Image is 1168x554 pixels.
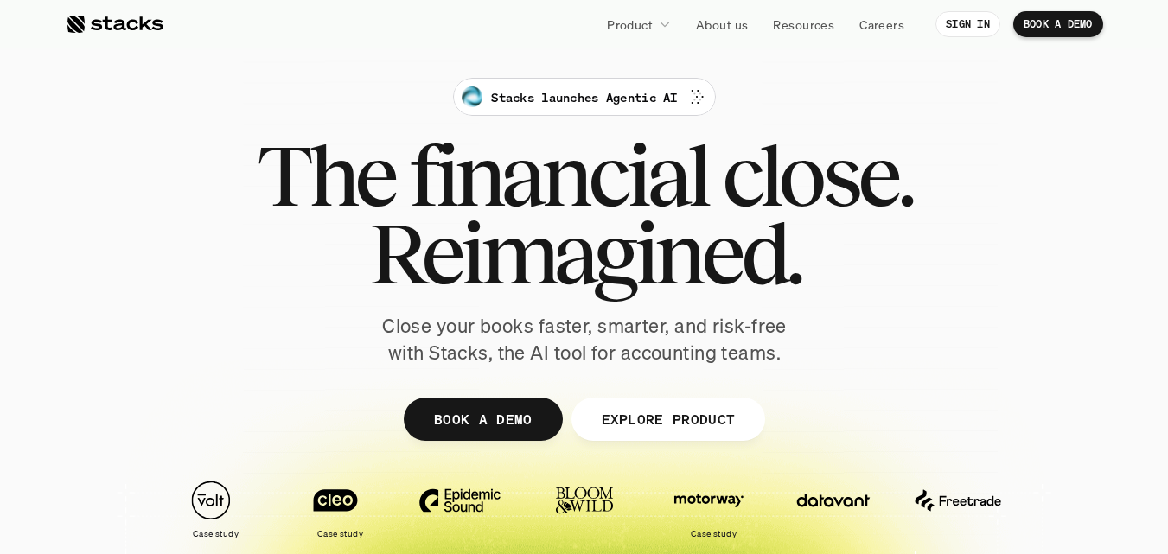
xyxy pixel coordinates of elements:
span: financial [409,137,707,214]
h2: Case study [193,529,239,539]
p: Resources [773,16,834,34]
a: Case study [655,472,763,547]
a: Stacks launches Agentic AI [453,78,715,116]
a: Resources [763,9,845,40]
a: Careers [849,9,915,40]
p: Product [607,16,653,34]
p: EXPLORE PRODUCT [601,406,735,431]
a: About us [686,9,758,40]
p: Stacks launches Agentic AI [491,88,677,106]
span: Reimagined. [368,214,800,292]
a: SIGN IN [935,11,1000,37]
span: The [257,137,394,214]
p: Careers [859,16,904,34]
p: Close your books faster, smarter, and risk-free with Stacks, the AI tool for accounting teams. [368,313,801,366]
p: BOOK A DEMO [433,406,532,431]
a: BOOK A DEMO [403,398,562,441]
a: Case study [157,472,265,547]
a: EXPLORE PRODUCT [571,398,765,441]
a: BOOK A DEMO [1013,11,1103,37]
p: About us [696,16,748,34]
h2: Case study [691,529,737,539]
p: SIGN IN [946,18,990,30]
h2: Case study [317,529,363,539]
span: close. [722,137,912,214]
p: BOOK A DEMO [1024,18,1093,30]
a: Case study [282,472,389,547]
